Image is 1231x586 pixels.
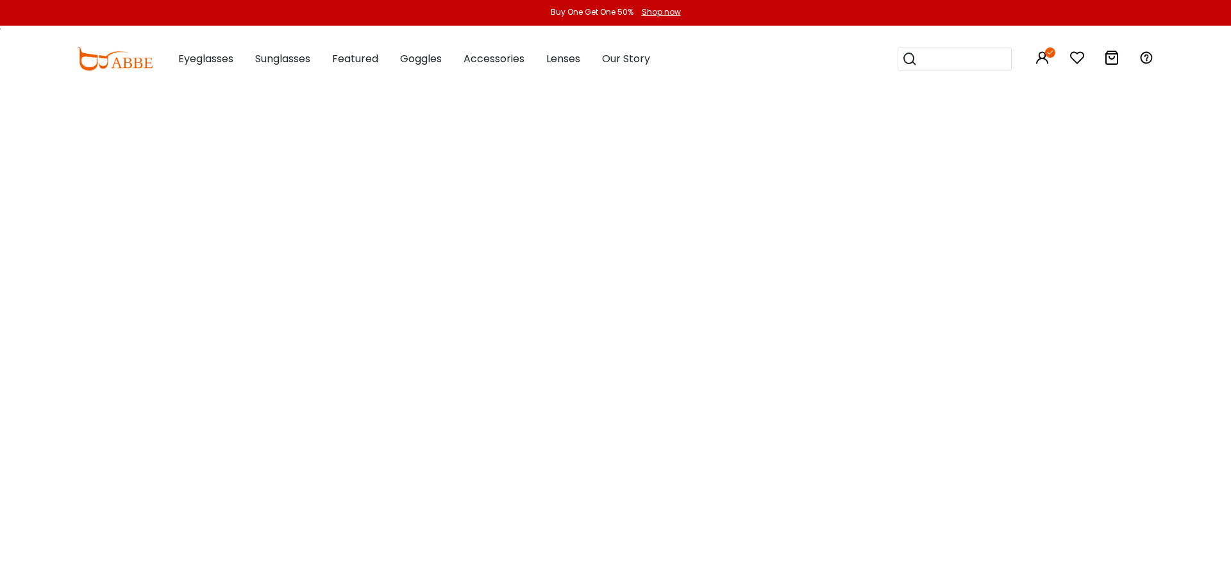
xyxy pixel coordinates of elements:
[178,51,233,66] span: Eyeglasses
[464,51,524,66] span: Accessories
[602,51,650,66] span: Our Story
[546,51,580,66] span: Lenses
[332,51,378,66] span: Featured
[400,51,442,66] span: Goggles
[551,6,633,18] div: Buy One Get One 50%
[635,6,681,17] a: Shop now
[77,47,153,71] img: abbeglasses.com
[642,6,681,18] div: Shop now
[255,51,310,66] span: Sunglasses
